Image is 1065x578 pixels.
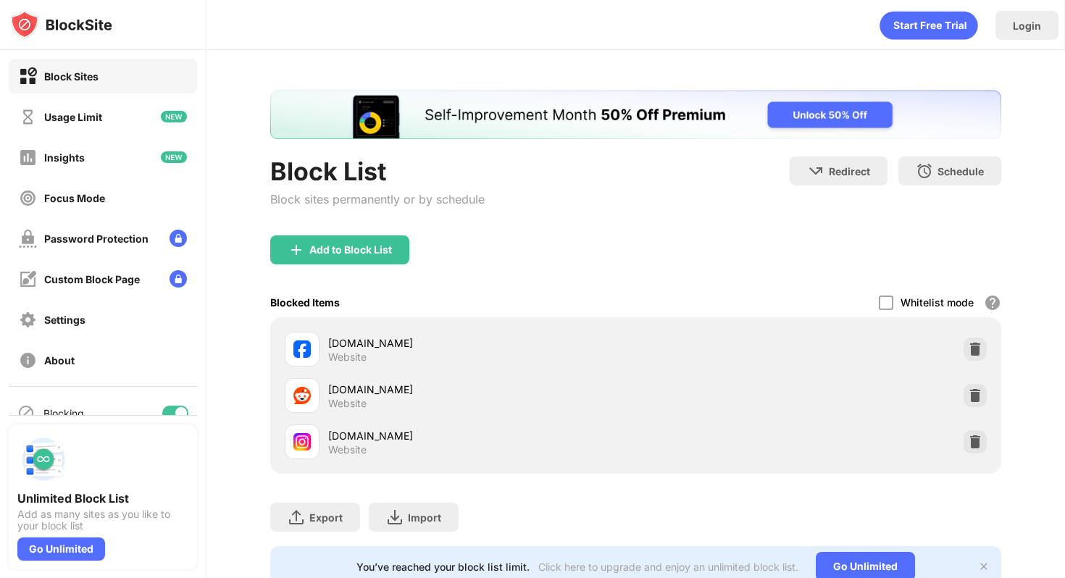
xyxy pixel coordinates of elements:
[44,354,75,367] div: About
[17,433,70,485] img: push-block-list.svg
[901,296,974,309] div: Whitelist mode
[44,111,102,123] div: Usage Limit
[1013,20,1041,32] div: Login
[270,192,485,206] div: Block sites permanently or by schedule
[328,443,367,456] div: Website
[17,508,188,532] div: Add as many sites as you like to your block list
[19,148,37,167] img: insights-off.svg
[19,351,37,369] img: about-off.svg
[44,151,85,164] div: Insights
[408,511,441,524] div: Import
[270,296,340,309] div: Blocked Items
[170,270,187,288] img: lock-menu.svg
[293,387,311,404] img: favicons
[17,404,35,422] img: blocking-icon.svg
[19,270,37,288] img: customize-block-page-off.svg
[19,67,37,85] img: block-on.svg
[10,10,112,39] img: logo-blocksite.svg
[328,382,635,397] div: [DOMAIN_NAME]
[309,244,392,256] div: Add to Block List
[328,335,635,351] div: [DOMAIN_NAME]
[270,156,485,186] div: Block List
[44,192,105,204] div: Focus Mode
[161,151,187,163] img: new-icon.svg
[293,433,311,451] img: favicons
[328,351,367,364] div: Website
[161,111,187,122] img: new-icon.svg
[44,314,85,326] div: Settings
[538,561,798,573] div: Click here to upgrade and enjoy an unlimited block list.
[978,561,990,572] img: x-button.svg
[309,511,343,524] div: Export
[17,491,188,506] div: Unlimited Block List
[19,108,37,126] img: time-usage-off.svg
[270,91,1001,139] iframe: Banner
[19,230,37,248] img: password-protection-off.svg
[19,189,37,207] img: focus-off.svg
[328,428,635,443] div: [DOMAIN_NAME]
[880,11,978,40] div: animation
[829,165,870,177] div: Redirect
[293,340,311,358] img: favicons
[937,165,984,177] div: Schedule
[44,70,99,83] div: Block Sites
[44,273,140,285] div: Custom Block Page
[44,233,149,245] div: Password Protection
[19,311,37,329] img: settings-off.svg
[43,407,84,419] div: Blocking
[17,537,105,561] div: Go Unlimited
[356,561,530,573] div: You’ve reached your block list limit.
[328,397,367,410] div: Website
[170,230,187,247] img: lock-menu.svg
